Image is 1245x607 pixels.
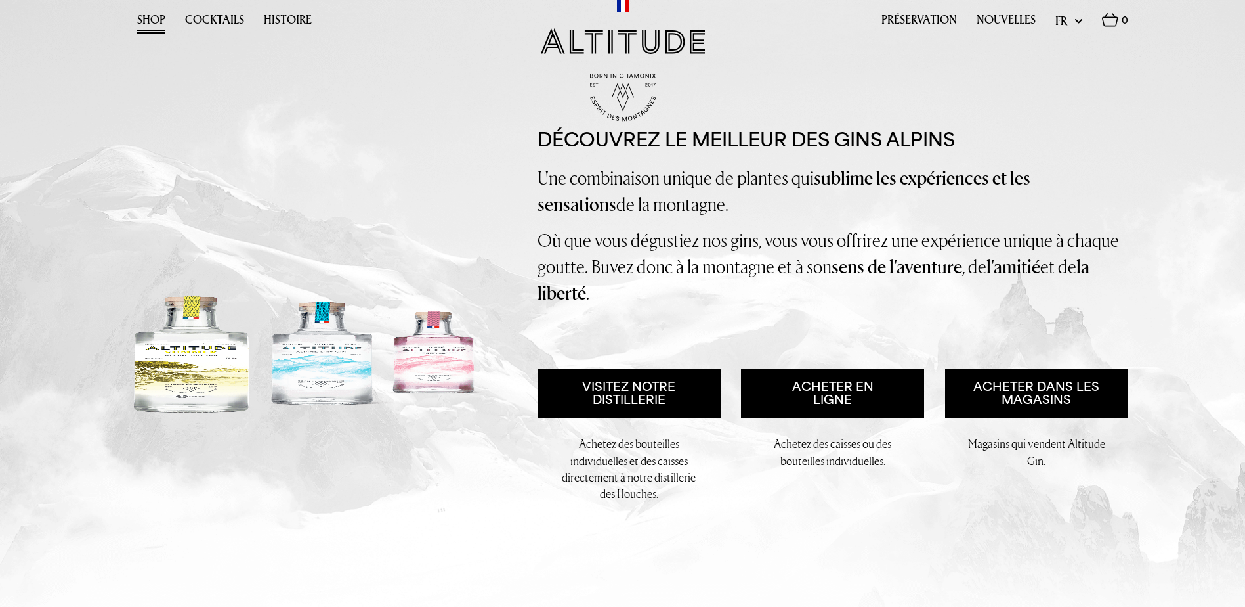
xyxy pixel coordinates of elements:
strong: sens de l'aventure [832,254,962,279]
span: Une combinaison unique de plantes qui de la montagne. [538,166,1030,216]
p: Magasins qui vendent Altitude Gin. [963,436,1109,468]
a: Cocktails [185,13,244,34]
strong: sublime les expériences et les sensations [538,166,1030,217]
a: Histoire [264,13,312,34]
p: Achetez des bouteilles individuelles et des caisses directement à notre distillerie des Houches. [555,436,702,502]
img: Basket [1102,13,1118,27]
img: Altitude Gin [541,28,705,54]
img: Born in Chamonix - Est. 2017 - Espirit des Montagnes [590,74,656,122]
strong: l'amitié [986,254,1040,279]
a: Acheter en ligne [741,369,924,418]
a: Préservation [881,13,957,34]
a: Shop [137,13,165,34]
strong: la liberté [538,254,1089,305]
a: Nouvelles [977,13,1036,34]
a: 0 [1102,13,1128,34]
a: Acheter dans les magasins [945,369,1128,418]
p: Achetez des caisses ou des bouteilles individuelles. [759,436,906,468]
a: Visitez notre distillerie [538,369,721,418]
p: Où que vous dégustiez nos gins, vous vous offrirez une expérience unique à chaque goutte. Buvez d... [538,227,1128,306]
